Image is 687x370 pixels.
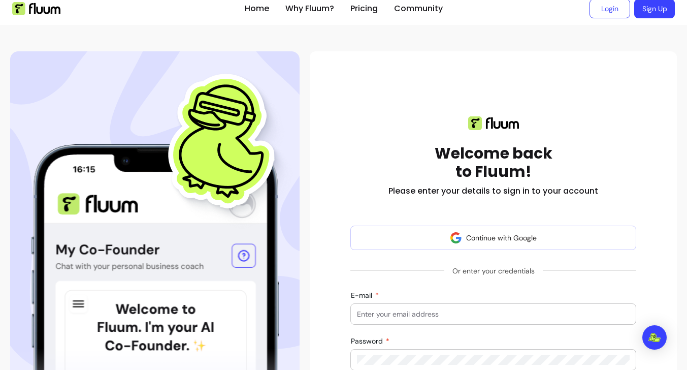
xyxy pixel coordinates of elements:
[350,3,378,15] a: Pricing
[388,185,598,197] h2: Please enter your details to sign in to your account
[357,309,630,319] input: E-mail
[351,291,374,300] span: E-mail
[468,116,519,130] img: Fluum logo
[12,2,60,15] img: Fluum Logo
[350,226,636,250] button: Continue with Google
[444,262,543,280] span: Or enter your credentials
[394,3,443,15] a: Community
[435,144,552,181] h1: Welcome back to Fluum!
[285,3,334,15] a: Why Fluum?
[245,3,269,15] a: Home
[351,336,385,346] span: Password
[642,325,667,350] div: Open Intercom Messenger
[357,355,630,365] input: Password
[450,232,462,244] img: avatar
